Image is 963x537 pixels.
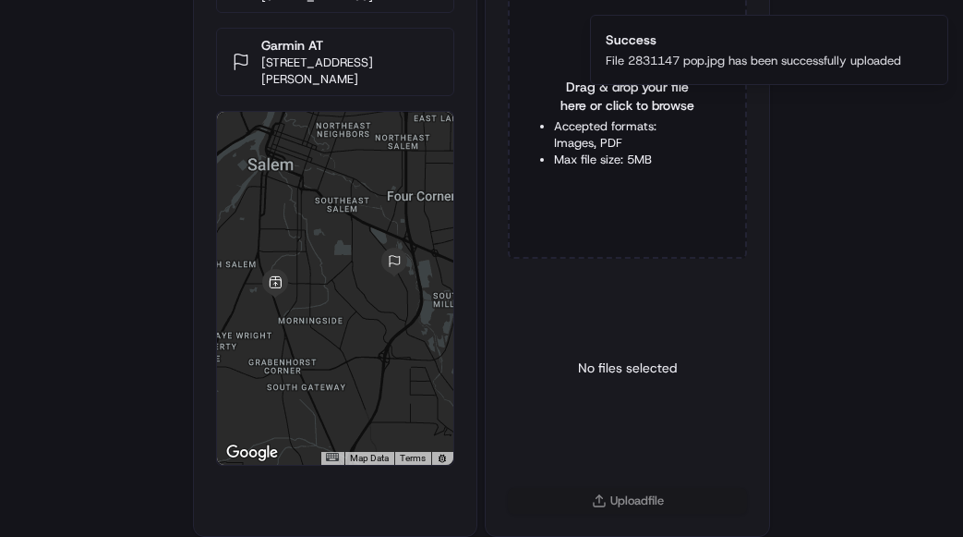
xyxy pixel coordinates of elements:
[554,78,701,115] span: Drag & drop your file here or click to browse
[400,453,426,463] a: Terms (opens in new tab)
[326,453,339,461] button: Keyboard shortcuts
[554,118,701,152] li: Accepted formats: Images, PDF
[578,359,677,377] p: No files selected
[222,441,283,465] img: Google
[554,152,701,168] li: Max file size: 5MB
[261,36,439,55] p: Garmin AT
[222,441,283,465] a: Open this area in Google Maps (opens a new window)
[606,31,901,49] div: Success
[261,55,439,88] p: [STREET_ADDRESS][PERSON_NAME]
[350,452,389,465] button: Map Data
[606,53,901,69] div: File 2831147 pop.jpg has been successfully uploaded
[437,453,448,464] a: Report errors in the road map or imagery to Google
